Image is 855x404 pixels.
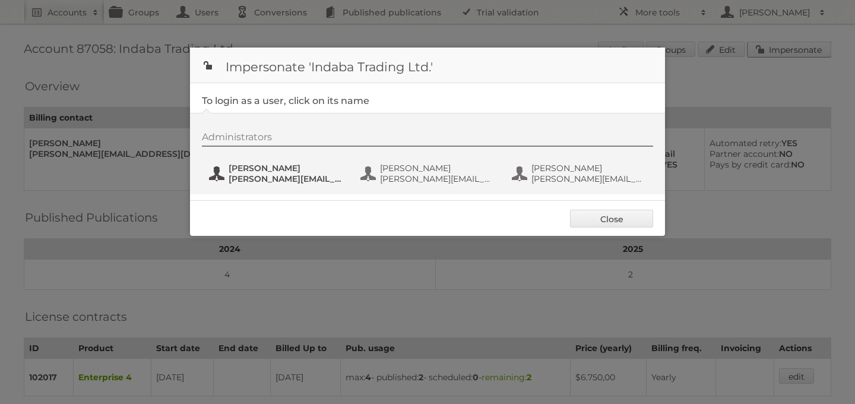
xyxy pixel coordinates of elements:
button: [PERSON_NAME] [PERSON_NAME][EMAIL_ADDRESS][DOMAIN_NAME] [511,162,650,185]
span: [PERSON_NAME][EMAIL_ADDRESS][DOMAIN_NAME] [229,173,344,184]
legend: To login as a user, click on its name [202,95,369,106]
span: [PERSON_NAME] [380,163,495,173]
span: [PERSON_NAME][EMAIL_ADDRESS][DOMAIN_NAME] [380,173,495,184]
a: Close [570,210,653,228]
button: [PERSON_NAME] [PERSON_NAME][EMAIL_ADDRESS][DOMAIN_NAME] [208,162,347,185]
span: [PERSON_NAME][EMAIL_ADDRESS][DOMAIN_NAME] [531,173,647,184]
h1: Impersonate 'Indaba Trading Ltd.' [190,48,665,83]
div: Administrators [202,131,653,147]
span: [PERSON_NAME] [229,163,344,173]
span: [PERSON_NAME] [531,163,647,173]
button: [PERSON_NAME] [PERSON_NAME][EMAIL_ADDRESS][DOMAIN_NAME] [359,162,499,185]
